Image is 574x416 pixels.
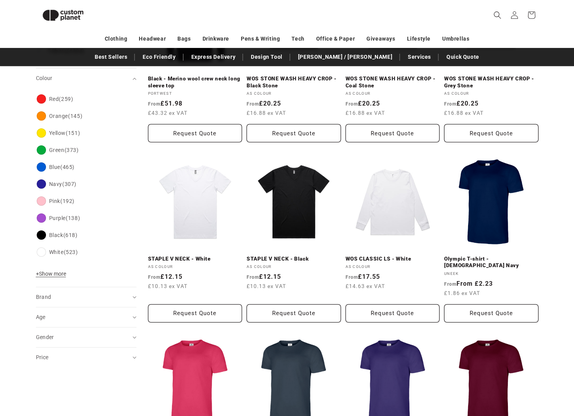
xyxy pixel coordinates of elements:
button: Request Quote [247,304,341,322]
span: Gender [36,334,54,340]
button: Request Quote [346,124,440,142]
a: Olympic T-shirt - [DEMOGRAPHIC_DATA] Navy [444,256,538,269]
button: Request Quote [247,124,341,142]
a: WOS CLASSIC LS - White [346,256,440,263]
summary: Gender (0 selected) [36,327,136,347]
a: Headwear [139,32,166,46]
a: Bags [177,32,191,46]
a: Drinkware [203,32,229,46]
a: Umbrellas [442,32,469,46]
summary: Search [489,7,506,24]
a: Design Tool [247,50,286,64]
a: Giveaways [366,32,395,46]
img: Custom Planet [36,3,90,27]
a: STAPLE V NECK - White [148,256,242,263]
a: Express Delivery [187,50,240,64]
button: Request Quote [444,304,538,322]
button: Request Quote [148,304,242,322]
a: WOS STONE WASH HEAVY CROP - Grey Stone [444,75,538,89]
a: STAPLE V NECK - Black [247,256,341,263]
span: Price [36,354,49,360]
a: Quick Quote [443,50,483,64]
a: Best Sellers [91,50,131,64]
a: WOS STONE WASH HEAVY CROP - Black Stone [247,75,341,89]
iframe: Chat Widget [441,332,574,416]
: Request Quote [346,304,440,322]
button: Request Quote [148,124,242,142]
summary: Price [36,348,136,367]
span: + [36,271,39,277]
summary: Brand (0 selected) [36,287,136,307]
button: Show more [36,270,68,281]
span: Colour [36,75,53,81]
a: Services [404,50,435,64]
a: Tech [291,32,304,46]
span: Show more [36,271,66,277]
summary: Age (0 selected) [36,307,136,327]
a: [PERSON_NAME] / [PERSON_NAME] [294,50,396,64]
button: Request Quote [444,124,538,142]
a: Pens & Writing [241,32,280,46]
summary: Colour (0 selected) [36,68,136,88]
a: WOS STONE WASH HEAVY CROP - Coal Stone [346,75,440,89]
span: Brand [36,294,51,300]
a: Lifestyle [407,32,431,46]
span: Age [36,314,46,320]
a: Office & Paper [316,32,355,46]
a: Black - Merino wool crew neck long sleeve top [148,75,242,89]
a: Eco Friendly [139,50,179,64]
a: Clothing [105,32,128,46]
